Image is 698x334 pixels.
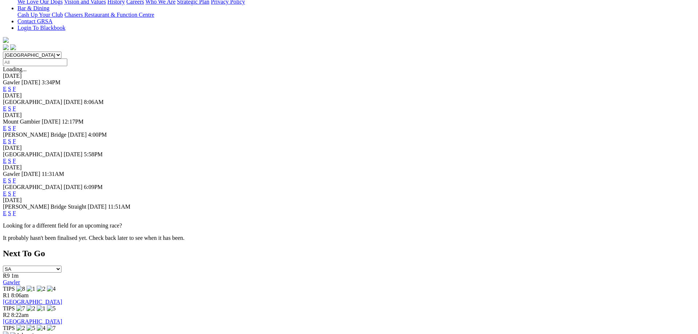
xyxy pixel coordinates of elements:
[3,305,15,311] span: TIPS
[42,171,64,177] span: 11:31AM
[3,132,67,138] span: [PERSON_NAME] Bridge
[3,99,62,105] span: [GEOGRAPHIC_DATA]
[13,190,16,197] a: F
[3,177,7,184] a: E
[3,73,695,79] div: [DATE]
[3,325,15,331] span: TIPS
[3,164,695,171] div: [DATE]
[3,79,20,85] span: Gawler
[64,151,83,157] span: [DATE]
[3,235,185,241] partial: It probably hasn't been finalised yet. Check back later to see when it has been.
[27,305,35,312] img: 2
[3,112,695,118] div: [DATE]
[62,118,84,125] span: 12:17PM
[3,44,9,50] img: facebook.svg
[47,286,56,292] img: 4
[42,79,61,85] span: 3:34PM
[64,184,83,190] span: [DATE]
[3,151,62,157] span: [GEOGRAPHIC_DATA]
[3,318,62,325] a: [GEOGRAPHIC_DATA]
[64,12,154,18] a: Chasers Restaurant & Function Centre
[3,222,695,229] p: Looking for a different field for an upcoming race?
[3,286,15,292] span: TIPS
[11,312,29,318] span: 8:22am
[13,158,16,164] a: F
[3,59,67,66] input: Select date
[3,299,62,305] a: [GEOGRAPHIC_DATA]
[3,125,7,131] a: E
[8,177,11,184] a: S
[13,86,16,92] a: F
[84,184,103,190] span: 6:09PM
[3,210,7,216] a: E
[10,44,16,50] img: twitter.svg
[13,177,16,184] a: F
[37,286,45,292] img: 2
[3,118,40,125] span: Mount Gambier
[11,292,29,298] span: 8:06am
[17,12,63,18] a: Cash Up Your Club
[16,325,25,331] img: 2
[13,125,16,131] a: F
[3,37,9,43] img: logo-grsa-white.png
[21,79,40,85] span: [DATE]
[27,325,35,331] img: 5
[8,210,11,216] a: S
[13,105,16,112] a: F
[3,312,10,318] span: R2
[8,105,11,112] a: S
[84,99,104,105] span: 8:06AM
[8,190,11,197] a: S
[27,286,35,292] img: 1
[47,325,56,331] img: 7
[16,286,25,292] img: 8
[47,305,56,312] img: 5
[3,92,695,99] div: [DATE]
[3,197,695,204] div: [DATE]
[8,125,11,131] a: S
[17,25,65,31] a: Login To Blackbook
[3,204,86,210] span: [PERSON_NAME] Bridge Straight
[84,151,103,157] span: 5:58PM
[11,273,19,279] span: 1m
[16,305,25,312] img: 7
[3,158,7,164] a: E
[3,86,7,92] a: E
[13,210,16,216] a: F
[37,325,45,331] img: 4
[13,138,16,144] a: F
[88,132,107,138] span: 4:00PM
[3,249,695,258] h2: Next To Go
[8,138,11,144] a: S
[3,279,20,285] a: Gawler
[3,171,20,177] span: Gawler
[3,145,695,151] div: [DATE]
[3,105,7,112] a: E
[3,292,10,298] span: R1
[37,305,45,312] img: 1
[3,190,7,197] a: E
[108,204,131,210] span: 11:51AM
[3,66,27,72] span: Loading...
[21,171,40,177] span: [DATE]
[8,86,11,92] a: S
[17,5,49,11] a: Bar & Dining
[64,99,83,105] span: [DATE]
[42,118,61,125] span: [DATE]
[17,18,52,24] a: Contact GRSA
[8,158,11,164] a: S
[17,12,695,18] div: Bar & Dining
[88,204,107,210] span: [DATE]
[3,273,10,279] span: R9
[3,138,7,144] a: E
[68,132,87,138] span: [DATE]
[3,184,62,190] span: [GEOGRAPHIC_DATA]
